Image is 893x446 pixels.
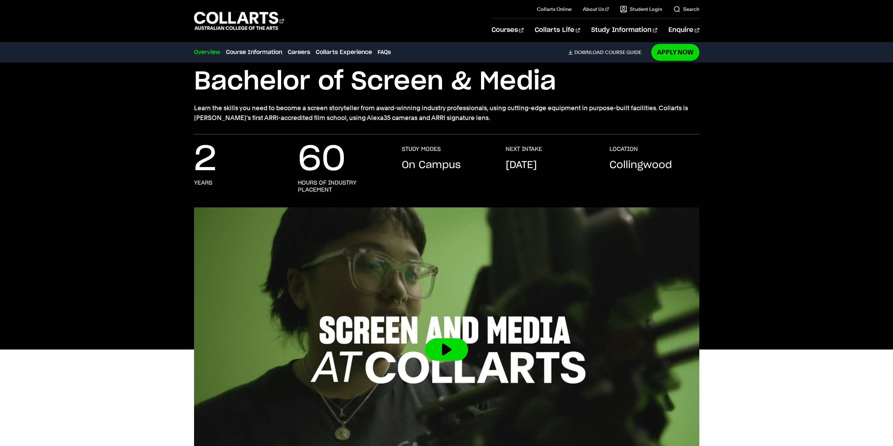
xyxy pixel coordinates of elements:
[574,49,604,55] span: Download
[492,19,524,42] a: Courses
[194,48,220,56] a: Overview
[506,158,537,172] p: [DATE]
[591,19,657,42] a: Study Information
[620,6,662,13] a: Student Login
[298,179,388,193] h3: hours of industry placement
[194,146,216,174] p: 2
[288,48,310,56] a: Careers
[668,19,699,42] a: Enquire
[298,146,346,174] p: 60
[226,48,282,56] a: Course Information
[673,6,699,13] a: Search
[194,66,699,98] h1: Bachelor of Screen & Media
[316,48,372,56] a: Collarts Experience
[194,11,284,31] div: Go to homepage
[506,146,542,153] h3: NEXT INTAKE
[609,146,638,153] h3: LOCATION
[378,48,391,56] a: FAQs
[194,179,212,186] h3: years
[583,6,609,13] a: About Us
[537,6,572,13] a: Collarts Online
[609,158,672,172] p: Collingwood
[194,103,699,123] p: Learn the skills you need to become a screen storyteller from award-winning industry professional...
[402,146,441,153] h3: STUDY MODES
[402,158,461,172] p: On Campus
[568,49,647,55] a: DownloadCourse Guide
[535,19,580,42] a: Collarts Life
[651,44,699,60] a: Apply Now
